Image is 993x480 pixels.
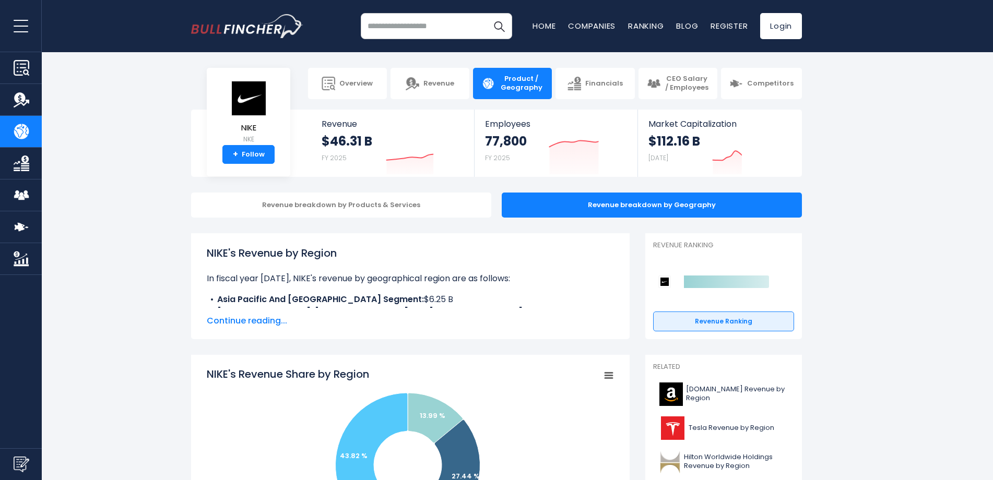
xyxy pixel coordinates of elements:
b: [GEOGRAPHIC_DATA], [GEOGRAPHIC_DATA] And [GEOGRAPHIC_DATA] Segment: [217,306,565,318]
a: Hilton Worldwide Holdings Revenue by Region [653,448,794,476]
img: bullfincher logo [191,14,303,38]
a: Ranking [628,20,664,31]
img: TSLA logo [659,416,685,440]
span: Employees [485,119,626,129]
button: Search [486,13,512,39]
span: Competitors [747,79,794,88]
a: Blog [676,20,698,31]
a: Employees 77,800 FY 2025 [475,110,637,177]
small: FY 2025 [322,153,347,162]
a: Register [711,20,748,31]
span: Product / Geography [499,75,543,92]
img: NIKE competitors logo [658,275,671,288]
a: Tesla Revenue by Region [653,414,794,442]
span: [DOMAIN_NAME] Revenue by Region [686,385,788,403]
div: Revenue breakdown by Geography [502,193,802,218]
p: In fiscal year [DATE], NIKE's revenue by geographical region are as follows: [207,272,614,285]
a: Go to homepage [191,14,303,38]
span: CEO Salary / Employees [665,75,709,92]
img: HLT logo [659,450,681,474]
span: Tesla Revenue by Region [689,424,774,433]
a: Revenue $46.31 B FY 2025 [311,110,475,177]
a: Companies [568,20,616,31]
a: CEO Salary / Employees [639,68,717,99]
h1: NIKE's Revenue by Region [207,245,614,261]
span: Market Capitalization [648,119,790,129]
li: $12.26 B [207,306,614,318]
text: 43.82 % [340,451,368,461]
a: Financials [555,68,634,99]
a: Home [533,20,555,31]
small: NKE [230,135,267,144]
tspan: NIKE's Revenue Share by Region [207,367,369,381]
small: FY 2025 [485,153,510,162]
span: Revenue [423,79,454,88]
strong: $112.16 B [648,133,700,149]
a: +Follow [222,145,275,164]
text: 13.99 % [420,411,445,421]
p: Revenue Ranking [653,241,794,250]
img: AMZN logo [659,382,683,406]
a: Overview [308,68,387,99]
a: Market Capitalization $112.16 B [DATE] [638,110,801,177]
a: Login [760,13,802,39]
a: Competitors [721,68,802,99]
div: Revenue breakdown by Products & Services [191,193,491,218]
a: Product / Geography [473,68,552,99]
span: NIKE [230,124,267,133]
a: NIKE NKE [230,80,267,146]
strong: + [233,150,238,159]
span: Continue reading... [207,315,614,327]
a: [DOMAIN_NAME] Revenue by Region [653,380,794,409]
span: Revenue [322,119,464,129]
strong: $46.31 B [322,133,372,149]
b: Asia Pacific And [GEOGRAPHIC_DATA] Segment: [217,293,424,305]
span: Financials [585,79,623,88]
a: Revenue Ranking [653,311,794,331]
strong: 77,800 [485,133,527,149]
span: Overview [339,79,373,88]
a: Revenue [391,68,469,99]
li: $6.25 B [207,293,614,306]
p: Related [653,363,794,371]
small: [DATE] [648,153,668,162]
span: Hilton Worldwide Holdings Revenue by Region [684,453,788,471]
